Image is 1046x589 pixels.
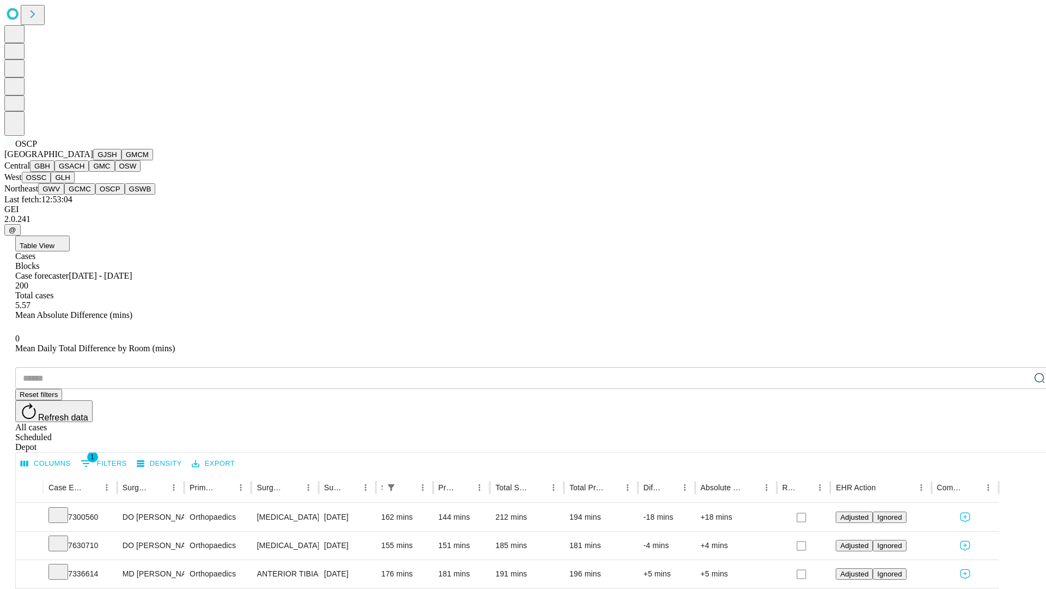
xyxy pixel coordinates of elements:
[643,483,661,492] div: Difference
[457,480,472,495] button: Sort
[836,540,873,551] button: Adjusted
[840,570,868,578] span: Adjusted
[384,480,399,495] div: 1 active filter
[384,480,399,495] button: Show filters
[151,480,166,495] button: Sort
[190,503,246,531] div: Orthopaedics
[4,205,1042,214] div: GEI
[93,149,121,160] button: GJSH
[4,184,38,193] span: Northeast
[643,532,690,560] div: -4 mins
[873,512,906,523] button: Ignored
[134,455,185,472] button: Density
[123,483,150,492] div: Surgeon Name
[677,480,692,495] button: Menu
[324,532,370,560] div: [DATE]
[99,480,114,495] button: Menu
[89,160,114,172] button: GMC
[495,503,558,531] div: 212 mins
[123,560,179,588] div: MD [PERSON_NAME] Iv [PERSON_NAME]
[877,513,902,521] span: Ignored
[121,149,153,160] button: GMCM
[701,560,771,588] div: +5 mins
[21,565,38,584] button: Expand
[21,537,38,556] button: Expand
[15,271,69,280] span: Case forecaster
[381,560,428,588] div: 176 mins
[20,390,58,399] span: Reset filters
[840,513,868,521] span: Adjusted
[569,503,633,531] div: 194 mins
[4,195,72,204] span: Last fetch: 12:53:04
[840,542,868,550] span: Adjusted
[257,503,313,531] div: [MEDICAL_DATA] W/ LABRAL REPAIR
[84,480,99,495] button: Sort
[233,480,248,495] button: Menu
[662,480,677,495] button: Sort
[439,503,485,531] div: 144 mins
[797,480,812,495] button: Sort
[643,560,690,588] div: +5 mins
[38,183,64,195] button: GWV
[48,503,112,531] div: 7300560
[4,224,21,236] button: @
[4,172,22,182] span: West
[965,480,981,495] button: Sort
[123,532,179,560] div: DO [PERSON_NAME] [PERSON_NAME] Do
[115,160,141,172] button: OSW
[64,183,95,195] button: GCMC
[15,281,28,290] span: 200
[166,480,181,495] button: Menu
[48,483,83,492] div: Case Epic Id
[4,214,1042,224] div: 2.0.241
[15,344,175,353] span: Mean Daily Total Difference by Room (mins)
[189,455,238,472] button: Export
[51,172,74,183] button: GLH
[15,291,53,300] span: Total cases
[873,568,906,580] button: Ignored
[20,242,54,250] span: Table View
[15,334,20,343] span: 0
[836,568,873,580] button: Adjusted
[400,480,415,495] button: Sort
[15,310,132,320] span: Mean Absolute Difference (mins)
[190,483,217,492] div: Primary Service
[324,483,342,492] div: Surgery Date
[18,455,74,472] button: Select columns
[9,226,16,234] span: @
[981,480,996,495] button: Menu
[873,540,906,551] button: Ignored
[87,452,98,462] span: 1
[569,560,633,588] div: 196 mins
[4,161,30,170] span: Central
[123,503,179,531] div: DO [PERSON_NAME] [PERSON_NAME] Do
[125,183,156,195] button: GSWB
[643,503,690,531] div: -18 mins
[472,480,487,495] button: Menu
[701,532,771,560] div: +4 mins
[21,508,38,527] button: Expand
[877,570,902,578] span: Ignored
[95,183,125,195] button: OSCP
[38,413,88,422] span: Refresh data
[439,483,456,492] div: Predicted In Room Duration
[69,271,132,280] span: [DATE] - [DATE]
[877,542,902,550] span: Ignored
[4,149,93,159] span: [GEOGRAPHIC_DATA]
[190,560,246,588] div: Orthopaedics
[257,483,284,492] div: Surgery Name
[531,480,546,495] button: Sort
[218,480,233,495] button: Sort
[257,560,313,588] div: ANTERIOR TIBIAL TUBERCLEPLASTY
[836,483,875,492] div: EHR Action
[78,455,130,472] button: Show filters
[324,560,370,588] div: [DATE]
[381,483,382,492] div: Scheduled In Room Duration
[48,532,112,560] div: 7630710
[546,480,561,495] button: Menu
[812,480,828,495] button: Menu
[257,532,313,560] div: [MEDICAL_DATA] W/ LABRAL REPAIR
[836,512,873,523] button: Adjusted
[914,480,929,495] button: Menu
[358,480,373,495] button: Menu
